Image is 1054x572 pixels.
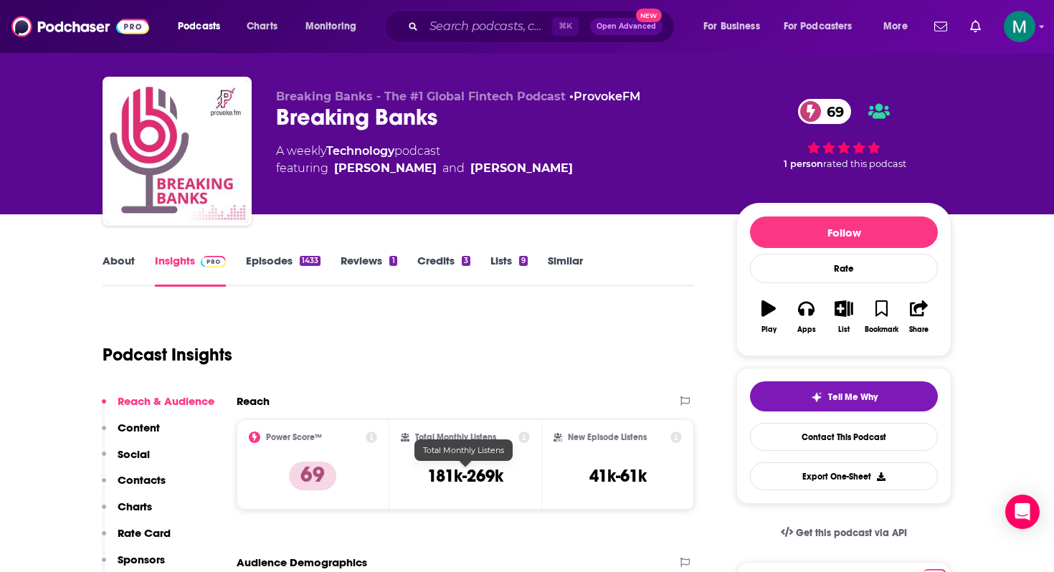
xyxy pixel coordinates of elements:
[589,465,647,487] h3: 41k-61k
[305,16,356,37] span: Monitoring
[703,16,760,37] span: For Business
[102,526,171,553] button: Rate Card
[470,160,573,177] a: JP Nicols
[1004,11,1035,42] img: User Profile
[300,256,321,266] div: 1433
[1004,11,1035,42] button: Show profile menu
[574,90,640,103] a: ProvokeFM
[118,526,171,540] p: Rate Card
[118,500,152,513] p: Charts
[11,13,149,40] img: Podchaser - Follow, Share and Rate Podcasts
[825,291,863,343] button: List
[750,423,938,451] a: Contact This Podcast
[823,158,906,169] span: rated this podcast
[102,447,150,474] button: Social
[797,325,816,334] div: Apps
[811,391,822,403] img: tell me why sparkle
[389,256,397,266] div: 1
[237,15,286,38] a: Charts
[398,10,688,43] div: Search podcasts, credits, & more...
[597,23,656,30] span: Open Advanced
[796,527,907,539] span: Get this podcast via API
[490,254,528,287] a: Lists9
[118,394,214,408] p: Reach & Audience
[201,256,226,267] img: Podchaser Pro
[964,14,987,39] a: Show notifications dropdown
[326,144,394,158] a: Technology
[569,90,640,103] span: •
[178,16,220,37] span: Podcasts
[341,254,397,287] a: Reviews1
[442,160,465,177] span: and
[103,344,232,366] h1: Podcast Insights
[118,421,160,434] p: Content
[552,17,579,36] span: ⌘ K
[798,99,851,124] a: 69
[427,465,503,487] h3: 181k-269k
[103,254,135,287] a: About
[168,15,239,38] button: open menu
[636,9,662,22] span: New
[424,15,552,38] input: Search podcasts, credits, & more...
[1004,11,1035,42] span: Logged in as milan.penny
[334,160,437,177] a: Brett King
[102,473,166,500] button: Contacts
[276,90,566,103] span: Breaking Banks - The #1 Global Fintech Podcast
[787,291,825,343] button: Apps
[118,447,150,461] p: Social
[909,325,929,334] div: Share
[295,15,375,38] button: open menu
[750,462,938,490] button: Export One-Sheet
[155,254,226,287] a: InsightsPodchaser Pro
[548,254,583,287] a: Similar
[462,256,470,266] div: 3
[519,256,528,266] div: 9
[736,90,951,178] div: 69 1 personrated this podcast
[102,394,214,421] button: Reach & Audience
[246,254,321,287] a: Episodes1433
[118,553,165,566] p: Sponsors
[276,143,573,177] div: A weekly podcast
[761,325,777,334] div: Play
[237,556,367,569] h2: Audience Demographics
[276,160,573,177] span: featuring
[873,15,926,38] button: open menu
[423,445,504,455] span: Total Monthly Listens
[769,515,918,550] a: Get this podcast via API
[102,500,152,526] button: Charts
[118,473,166,487] p: Contacts
[102,421,160,447] button: Content
[693,15,778,38] button: open menu
[750,291,787,343] button: Play
[750,216,938,248] button: Follow
[812,99,851,124] span: 69
[750,254,938,283] div: Rate
[784,16,853,37] span: For Podcasters
[266,432,322,442] h2: Power Score™
[929,14,953,39] a: Show notifications dropdown
[417,254,470,287] a: Credits3
[828,391,878,403] span: Tell Me Why
[590,18,663,35] button: Open AdvancedNew
[901,291,938,343] button: Share
[247,16,277,37] span: Charts
[865,325,898,334] div: Bookmark
[750,381,938,411] button: tell me why sparkleTell Me Why
[784,158,823,169] span: 1 person
[237,394,270,408] h2: Reach
[883,16,908,37] span: More
[1005,495,1040,529] div: Open Intercom Messenger
[838,325,850,334] div: List
[289,462,336,490] p: 69
[568,432,647,442] h2: New Episode Listens
[415,432,496,442] h2: Total Monthly Listens
[105,80,249,223] img: Breaking Banks
[863,291,900,343] button: Bookmark
[774,15,873,38] button: open menu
